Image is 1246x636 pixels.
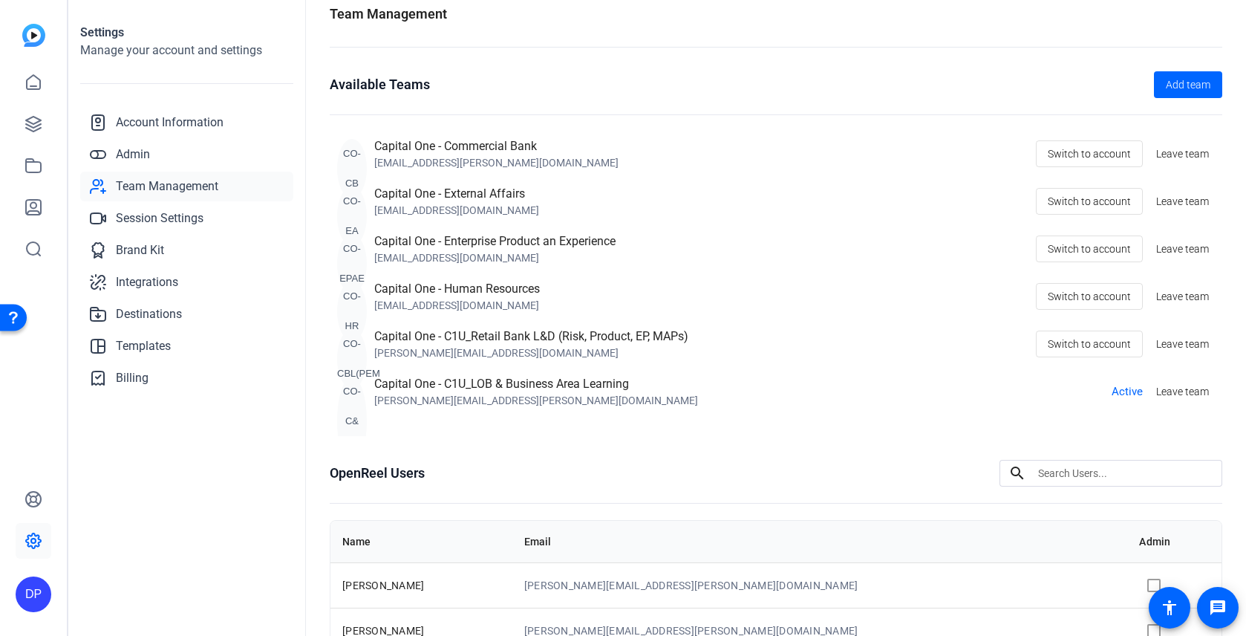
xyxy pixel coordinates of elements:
[337,234,367,293] div: CO-EPAE
[1150,331,1215,357] button: Leave team
[1127,521,1221,562] th: Admin
[80,204,293,233] a: Session Settings
[80,267,293,297] a: Integrations
[342,580,424,591] span: [PERSON_NAME]
[116,114,224,132] span: Account Information
[1048,187,1131,215] span: Switch to account
[374,298,540,313] div: [EMAIL_ADDRESS][DOMAIN_NAME]
[1166,77,1210,93] span: Add team
[1048,282,1131,311] span: Switch to account
[337,139,367,198] div: CO-CB
[1048,235,1131,263] span: Switch to account
[116,273,178,291] span: Integrations
[374,155,619,170] div: [EMAIL_ADDRESS][PERSON_NAME][DOMAIN_NAME]
[330,463,425,484] h1: OpenReel Users
[330,521,512,562] th: Name
[116,241,164,259] span: Brand Kit
[80,24,293,42] h1: Settings
[1154,71,1222,98] button: Add team
[1156,194,1209,210] span: Leave team
[1156,384,1209,400] span: Leave team
[1150,188,1215,215] button: Leave team
[116,369,149,387] span: Billing
[116,178,218,195] span: Team Management
[22,24,45,47] img: blue-gradient.svg
[80,299,293,329] a: Destinations
[337,329,367,389] div: CO-CBL(PEM
[1209,599,1227,617] mat-icon: message
[1156,146,1209,162] span: Leave team
[330,74,430,95] h1: Available Teams
[116,146,150,163] span: Admin
[116,337,171,355] span: Templates
[80,108,293,137] a: Account Information
[337,377,367,466] div: CO-C&[MEDICAL_DATA]
[80,140,293,169] a: Admin
[1112,383,1143,400] span: Active
[116,305,182,323] span: Destinations
[374,137,619,155] div: Capital One - Commercial Bank
[374,280,540,298] div: Capital One - Human Resources
[374,328,688,345] div: Capital One - C1U_Retail Bank L&D (Risk, Product, EP, MAPs)
[1150,140,1215,167] button: Leave team
[1036,283,1143,310] button: Switch to account
[512,562,1128,608] td: [PERSON_NAME][EMAIL_ADDRESS][PERSON_NAME][DOMAIN_NAME]
[1150,236,1215,262] button: Leave team
[337,186,367,246] div: CO-EA
[999,464,1035,482] mat-icon: search
[80,172,293,201] a: Team Management
[1036,236,1143,262] button: Switch to account
[1156,337,1209,352] span: Leave team
[1036,188,1143,215] button: Switch to account
[1048,330,1131,358] span: Switch to account
[337,282,367,341] div: CO-HR
[374,345,688,360] div: [PERSON_NAME][EMAIL_ADDRESS][DOMAIN_NAME]
[80,363,293,393] a: Billing
[80,42,293,59] h2: Manage your account and settings
[374,185,539,203] div: Capital One - External Affairs
[374,393,698,408] div: [PERSON_NAME][EMAIL_ADDRESS][PERSON_NAME][DOMAIN_NAME]
[116,210,203,227] span: Session Settings
[80,236,293,265] a: Brand Kit
[512,521,1128,562] th: Email
[330,4,447,25] h1: Team Management
[1150,378,1215,405] button: Leave team
[1161,599,1178,617] mat-icon: accessibility
[80,331,293,361] a: Templates
[374,203,539,218] div: [EMAIL_ADDRESS][DOMAIN_NAME]
[1038,464,1210,482] input: Search Users...
[374,250,616,265] div: [EMAIL_ADDRESS][DOMAIN_NAME]
[1036,331,1143,357] button: Switch to account
[1036,140,1143,167] button: Switch to account
[16,577,51,612] div: DP
[1048,140,1131,168] span: Switch to account
[374,375,698,393] div: Capital One - C1U_LOB & Business Area Learning
[1156,241,1209,257] span: Leave team
[374,233,616,250] div: Capital One - Enterprise Product an Experience
[1150,283,1215,310] button: Leave team
[1156,289,1209,305] span: Leave team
